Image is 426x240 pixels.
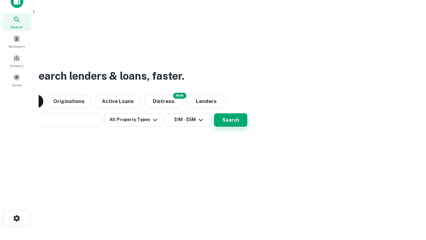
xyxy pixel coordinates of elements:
[2,32,31,50] a: Borrowers
[2,71,31,89] a: Saved
[393,187,426,219] iframe: Chat Widget
[95,95,141,108] button: Active Loans
[46,95,92,108] button: Originations
[144,95,184,108] button: Search distressed loans with lien and other non-mortgage details.
[12,82,22,88] span: Saved
[2,52,31,70] a: Contacts
[31,68,184,84] h3: Search lenders & loans, faster.
[10,63,23,68] span: Contacts
[214,113,247,127] button: Search
[2,13,31,31] a: Search
[186,95,226,108] button: Lenders
[11,24,23,30] span: Search
[9,44,25,49] span: Borrowers
[104,113,162,127] button: All Property Types
[173,93,186,99] div: NEW
[165,113,211,127] button: $1M - $5M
